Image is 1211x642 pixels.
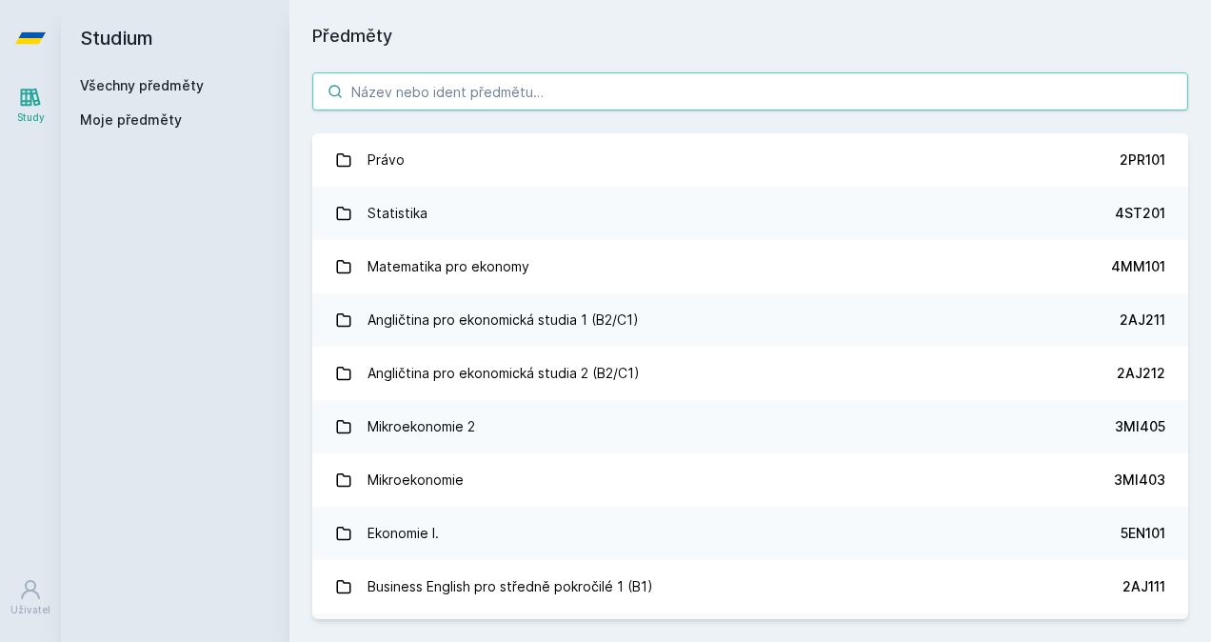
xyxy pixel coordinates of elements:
div: 5EN101 [1121,524,1165,543]
div: Study [17,110,45,125]
div: 3MI403 [1114,471,1165,490]
a: Angličtina pro ekonomická studia 1 (B2/C1) 2AJ211 [312,293,1188,347]
a: Matematika pro ekonomy 4MM101 [312,240,1188,293]
div: Mikroekonomie [367,461,464,499]
div: 2AJ111 [1122,577,1165,596]
div: Ekonomie I. [367,514,439,552]
a: Angličtina pro ekonomická studia 2 (B2/C1) 2AJ212 [312,347,1188,400]
div: 2PR101 [1120,150,1165,170]
a: Všechny předměty [80,77,204,93]
div: Matematika pro ekonomy [367,248,529,286]
a: Business English pro středně pokročilé 1 (B1) 2AJ111 [312,560,1188,613]
div: Mikroekonomie 2 [367,408,475,446]
a: Ekonomie I. 5EN101 [312,507,1188,560]
a: Uživatel [4,569,57,627]
div: 2AJ212 [1117,364,1165,383]
div: 3MI405 [1115,417,1165,436]
div: Angličtina pro ekonomická studia 2 (B2/C1) [367,354,640,392]
a: Právo 2PR101 [312,133,1188,187]
span: Moje předměty [80,110,182,130]
div: Business English pro středně pokročilé 1 (B1) [367,568,653,606]
input: Název nebo ident předmětu… [312,72,1188,110]
div: Angličtina pro ekonomická studia 1 (B2/C1) [367,301,639,339]
div: 4ST201 [1115,204,1165,223]
div: Uživatel [10,603,50,617]
a: Mikroekonomie 2 3MI405 [312,400,1188,453]
a: Mikroekonomie 3MI403 [312,453,1188,507]
div: 4MM101 [1111,257,1165,276]
div: Statistika [367,194,427,232]
a: Study [4,76,57,134]
div: Právo [367,141,405,179]
a: Statistika 4ST201 [312,187,1188,240]
div: 2AJ211 [1120,311,1165,330]
h1: Předměty [312,23,1188,50]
